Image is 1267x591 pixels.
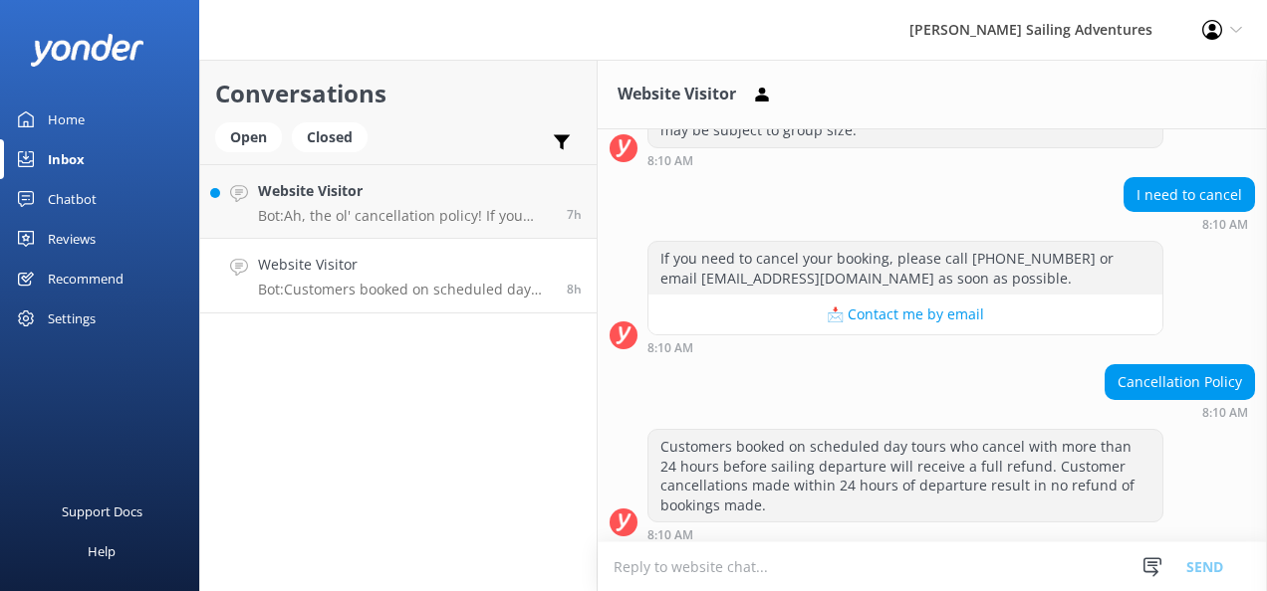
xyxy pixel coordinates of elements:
[647,153,1163,167] div: Oct 02 2025 08:10am (UTC +13:00) Pacific/Auckland
[1124,217,1255,231] div: Oct 02 2025 08:10am (UTC +13:00) Pacific/Auckland
[258,254,552,276] h4: Website Visitor
[1106,365,1254,399] div: Cancellation Policy
[648,242,1162,295] div: If you need to cancel your booking, please call [PHONE_NUMBER] or email [EMAIL_ADDRESS][DOMAIN_NA...
[648,295,1162,334] button: 📩 Contact me by email
[62,492,142,531] div: Support Docs
[647,155,693,167] strong: 8:10 AM
[88,531,116,571] div: Help
[200,164,597,239] a: Website VisitorBot:Ah, the ol' cancellation policy! If you need to cancel your scheduled day tour...
[1105,405,1255,419] div: Oct 02 2025 08:10am (UTC +13:00) Pacific/Auckland
[292,122,368,152] div: Closed
[48,298,96,338] div: Settings
[215,122,282,152] div: Open
[1202,219,1248,231] strong: 8:10 AM
[648,430,1162,521] div: Customers booked on scheduled day tours who cancel with more than 24 hours before sailing departu...
[567,206,582,223] span: Oct 02 2025 08:17am (UTC +13:00) Pacific/Auckland
[215,75,582,112] h2: Conversations
[48,99,85,139] div: Home
[618,82,736,107] h3: Website Visitor
[258,281,552,298] p: Bot: Customers booked on scheduled day tours who cancel with more than 24 hours before sailing de...
[258,207,552,225] p: Bot: Ah, the ol' cancellation policy! If you need to cancel your scheduled day tour and it's more...
[258,180,552,202] h4: Website Visitor
[647,342,693,354] strong: 8:10 AM
[48,259,124,298] div: Recommend
[567,281,582,297] span: Oct 02 2025 08:10am (UTC +13:00) Pacific/Auckland
[647,340,1163,354] div: Oct 02 2025 08:10am (UTC +13:00) Pacific/Auckland
[48,139,85,179] div: Inbox
[200,239,597,313] a: Website VisitorBot:Customers booked on scheduled day tours who cancel with more than 24 hours bef...
[1125,178,1254,212] div: I need to cancel
[1202,407,1248,419] strong: 8:10 AM
[647,529,693,541] strong: 8:10 AM
[215,125,292,147] a: Open
[48,219,96,259] div: Reviews
[30,34,144,67] img: yonder-white-logo.png
[48,179,97,219] div: Chatbot
[292,125,378,147] a: Closed
[647,527,1163,541] div: Oct 02 2025 08:10am (UTC +13:00) Pacific/Auckland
